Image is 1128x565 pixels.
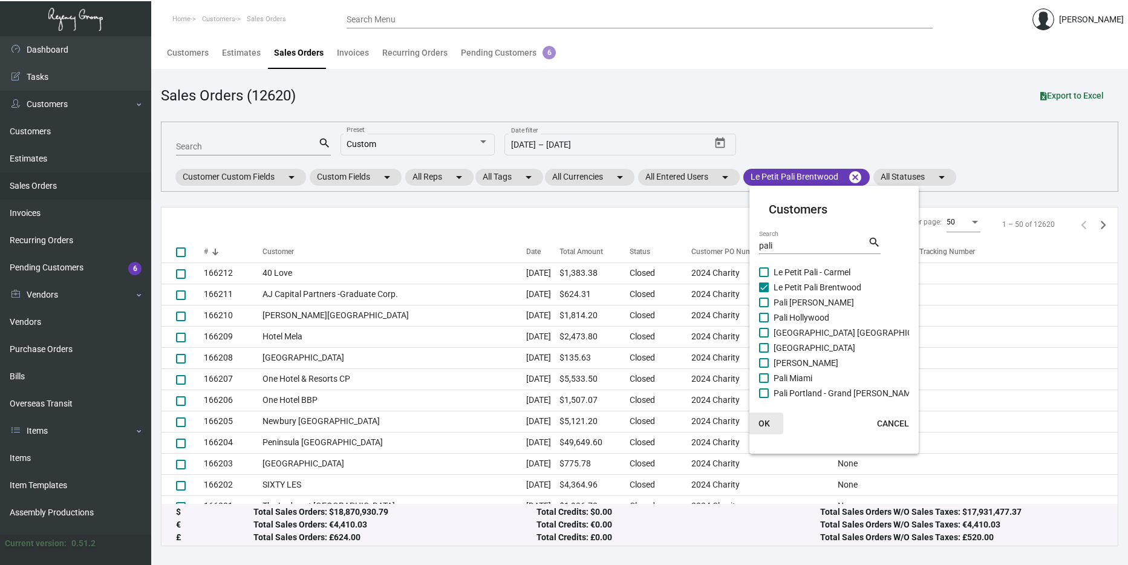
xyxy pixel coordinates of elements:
[774,386,918,400] span: Pali Portland - Grand [PERSON_NAME]
[745,413,783,434] button: OK
[758,419,770,428] span: OK
[769,200,899,218] mat-card-title: Customers
[774,280,861,295] span: Le Petit Pali Brentwood
[774,341,855,355] span: [GEOGRAPHIC_DATA]
[774,371,812,385] span: Pali Miami
[774,310,829,325] span: Pali Hollywood
[774,295,854,310] span: Pali [PERSON_NAME]
[774,356,838,370] span: [PERSON_NAME]
[867,413,919,434] button: CANCEL
[71,537,96,550] div: 0.51.2
[877,419,909,428] span: CANCEL
[774,265,850,279] span: Le Petit Pali - Carmel
[774,325,939,340] span: [GEOGRAPHIC_DATA] [GEOGRAPHIC_DATA]
[5,537,67,550] div: Current version:
[868,235,881,250] mat-icon: search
